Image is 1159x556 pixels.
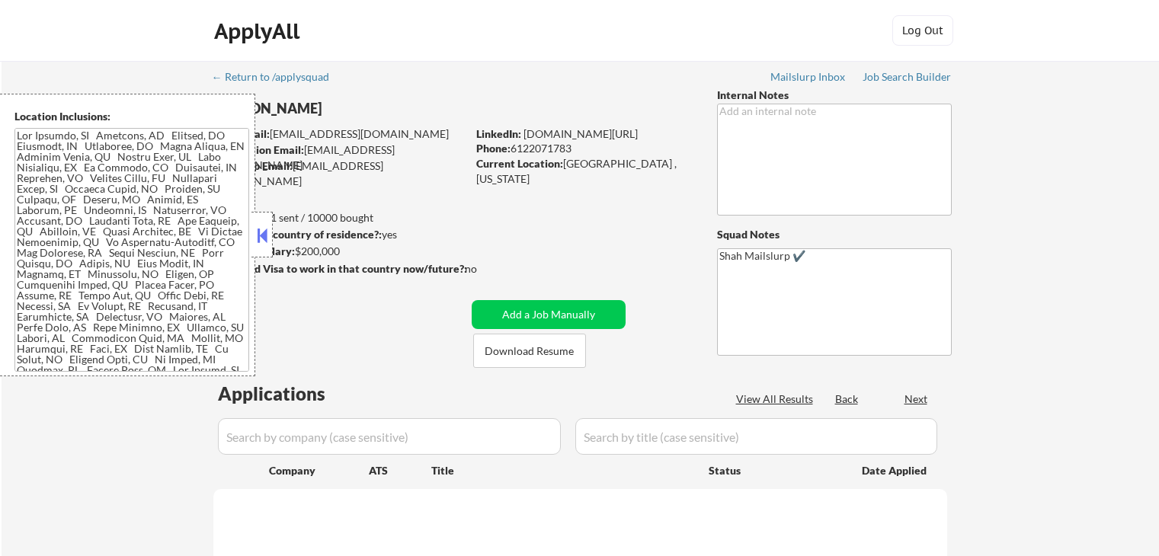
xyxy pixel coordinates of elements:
div: Title [431,463,694,478]
div: [PERSON_NAME] [213,99,527,118]
div: Back [835,391,860,407]
a: Mailslurp Inbox [770,71,847,86]
div: Internal Notes [717,88,952,103]
button: Log Out [892,15,953,46]
div: 6122071783 [476,141,692,156]
div: Next [904,391,929,407]
strong: Phone: [476,142,511,155]
input: Search by company (case sensitive) [218,418,561,455]
strong: Will need Visa to work in that country now/future?: [213,262,467,275]
input: Search by title (case sensitive) [575,418,937,455]
div: ATS [369,463,431,478]
div: ApplyAll [214,18,304,44]
div: [GEOGRAPHIC_DATA] , [US_STATE] [476,156,692,186]
button: Download Resume [473,334,586,368]
div: yes [213,227,462,242]
div: Applications [218,385,369,403]
div: ← Return to /applysquad [212,72,344,82]
div: Date Applied [862,463,929,478]
div: no [465,261,508,276]
button: Add a Job Manually [472,300,626,329]
div: Mailslurp Inbox [770,72,847,82]
div: Status [709,456,840,484]
div: View All Results [736,391,818,407]
a: ← Return to /applysquad [212,71,344,86]
a: [DOMAIN_NAME][URL] [523,127,638,140]
div: Location Inclusions: [14,109,249,124]
div: $200,000 [213,244,466,259]
strong: Can work in country of residence?: [213,228,382,241]
a: Job Search Builder [863,71,952,86]
div: [EMAIL_ADDRESS][DOMAIN_NAME] [214,126,466,142]
strong: LinkedIn: [476,127,521,140]
div: Squad Notes [717,227,952,242]
div: Company [269,463,369,478]
div: 1611 sent / 10000 bought [213,210,466,225]
div: [EMAIL_ADDRESS][DOMAIN_NAME] [213,158,466,188]
div: Job Search Builder [863,72,952,82]
div: [EMAIL_ADDRESS][DOMAIN_NAME] [214,142,466,172]
strong: Current Location: [476,157,563,170]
